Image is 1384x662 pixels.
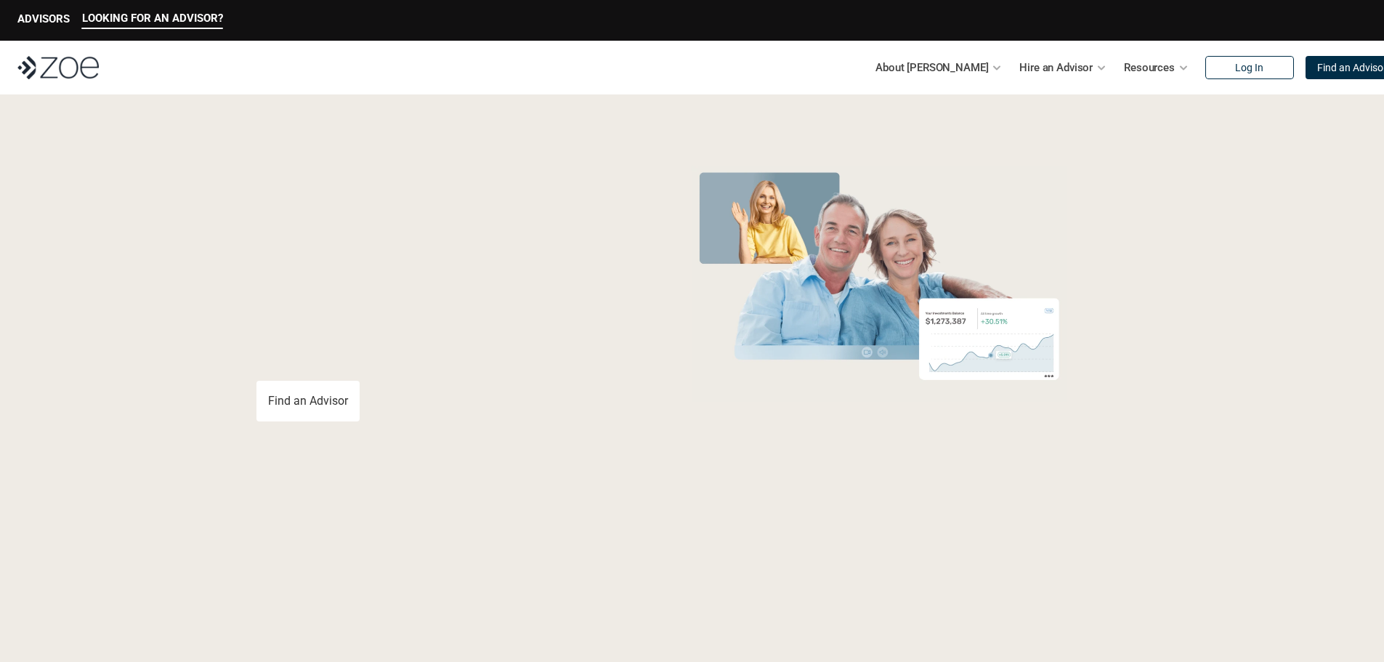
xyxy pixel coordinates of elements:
p: ADVISORS [17,12,70,25]
p: About [PERSON_NAME] [875,57,988,78]
p: LOOKING FOR AN ADVISOR? [82,12,223,25]
span: with a Financial Advisor [256,209,550,314]
span: Grow Your Wealth [256,161,580,217]
a: Find an Advisor [256,381,360,421]
a: Log In [1205,56,1294,79]
p: Hire an Advisor [1019,57,1093,78]
p: You deserve an advisor you can trust. [PERSON_NAME], hire, and invest with vetted, fiduciary, fin... [256,328,631,363]
p: Find an Advisor [268,394,348,408]
p: Resources [1124,57,1175,78]
em: The information in the visuals above is for illustrative purposes only and does not represent an ... [678,411,1081,419]
p: Loremipsum: *DolOrsi Ametconsecte adi Eli Seddoeius tem inc utlaboreet. Dol 7092 MagNaal Enimadmi... [35,607,1349,659]
p: Log In [1235,62,1263,74]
